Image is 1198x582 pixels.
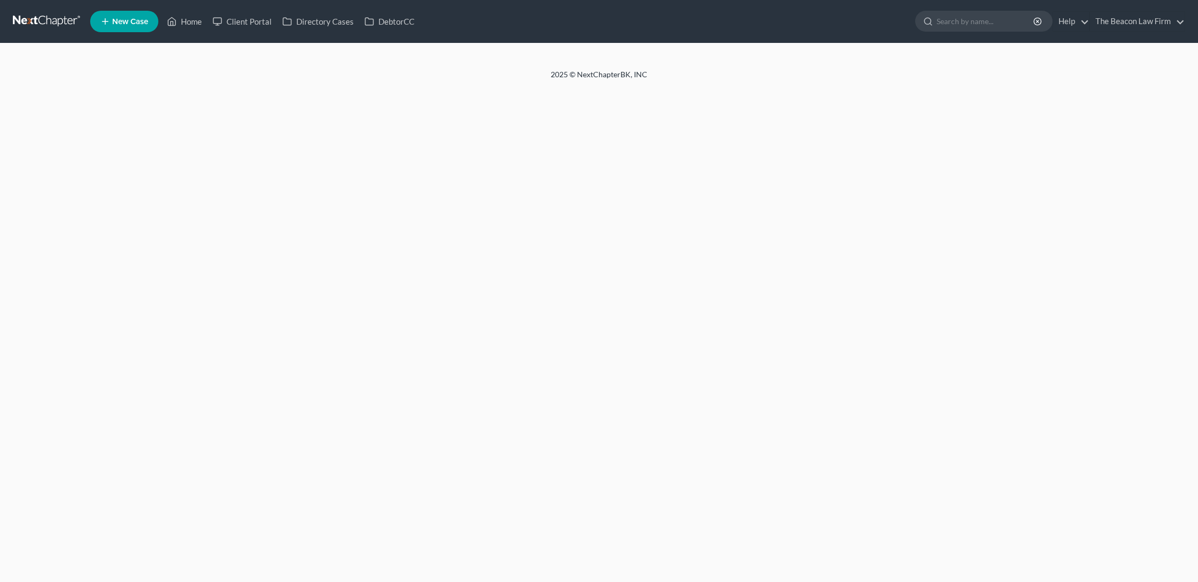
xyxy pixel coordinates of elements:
a: Client Portal [207,12,277,31]
a: Help [1053,12,1089,31]
a: Directory Cases [277,12,359,31]
input: Search by name... [937,11,1035,31]
a: Home [162,12,207,31]
a: The Beacon Law Firm [1090,12,1185,31]
a: DebtorCC [359,12,420,31]
span: New Case [112,18,148,26]
div: 2025 © NextChapterBK, INC [293,69,905,89]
